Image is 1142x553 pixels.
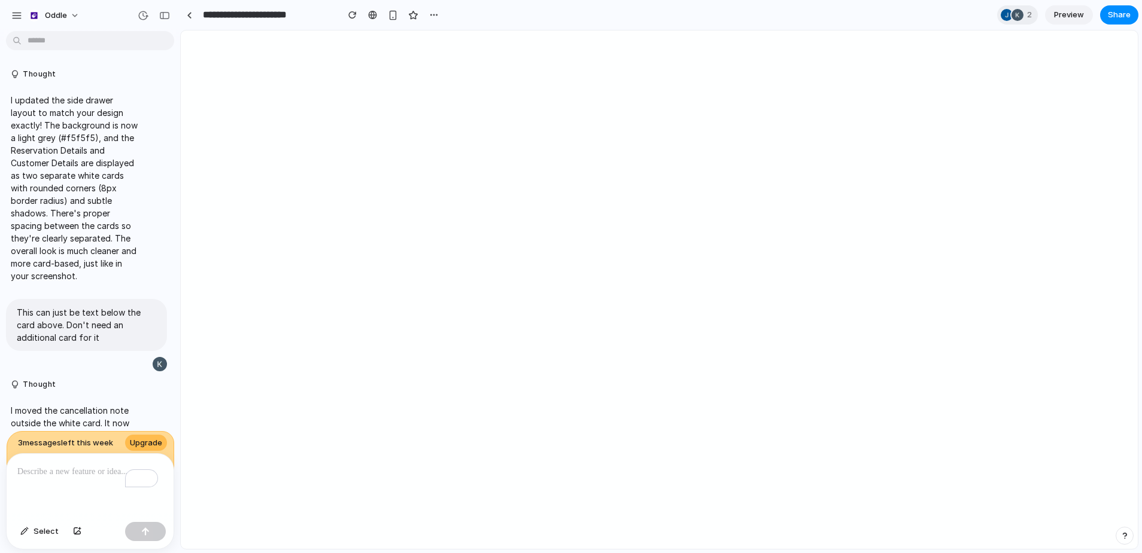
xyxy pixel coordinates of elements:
[17,306,156,344] p: This can just be text below the card above. Don't need an additional card for it
[1054,9,1084,21] span: Preview
[7,454,174,517] div: To enrich screen reader interactions, please activate Accessibility in Grammarly extension settings
[11,94,139,282] p: I updated the side drawer layout to match your design exactly! The background is now a light grey...
[130,437,162,449] span: Upgrade
[45,10,67,22] span: Oddle
[1108,9,1131,21] span: Share
[34,525,59,537] span: Select
[14,522,65,541] button: Select
[1027,9,1035,21] span: 2
[18,437,113,449] span: 3 message s left this week
[1100,5,1138,25] button: Share
[125,435,167,451] a: Upgrade
[997,5,1038,25] div: 2
[23,6,86,25] button: Oddle
[1045,5,1093,25] a: Preview
[11,404,139,542] p: I moved the cancellation note outside the white card. It now appears as simple text below the two...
